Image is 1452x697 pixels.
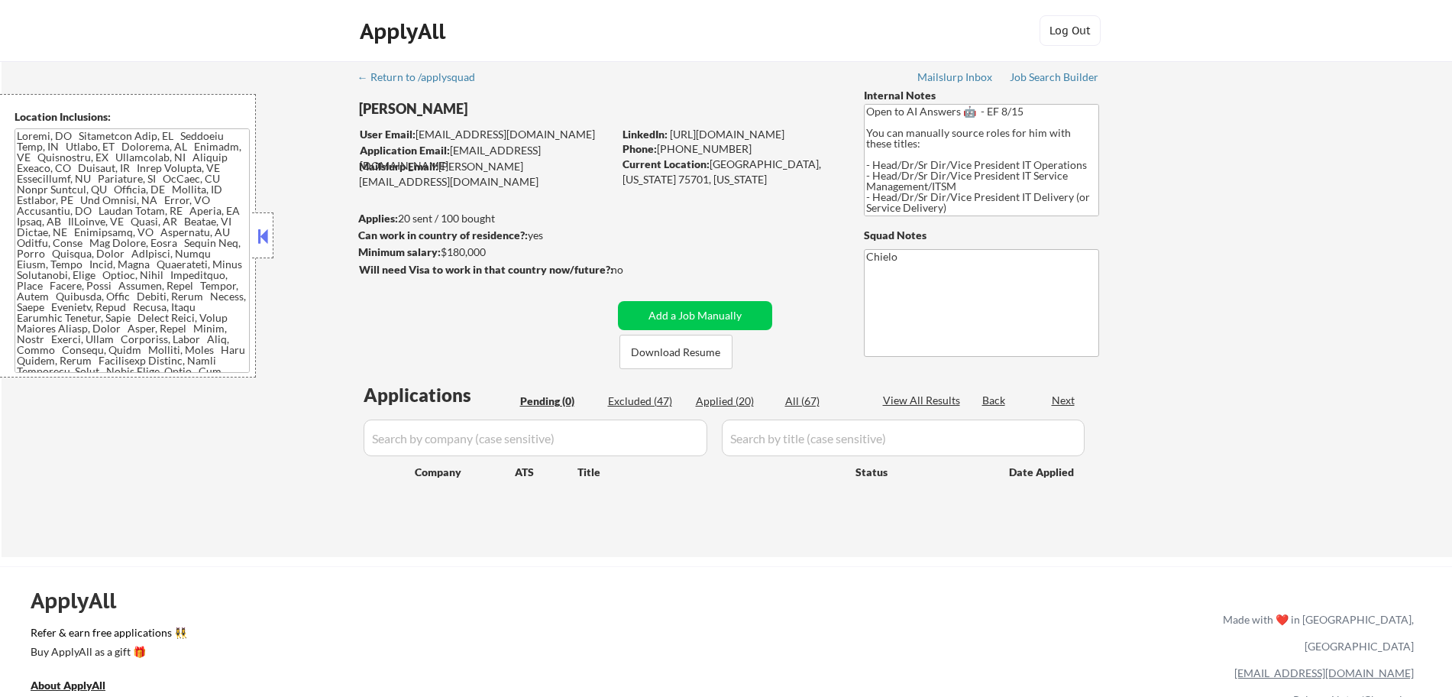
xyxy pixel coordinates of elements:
div: Job Search Builder [1010,72,1099,83]
a: About ApplyAll [31,677,127,696]
div: Pending (0) [520,394,597,409]
div: Title [577,465,841,480]
div: [PHONE_NUMBER] [623,141,839,157]
div: [PERSON_NAME] [359,99,673,118]
div: [EMAIL_ADDRESS][DOMAIN_NAME] [360,143,613,173]
strong: Phone: [623,142,657,155]
a: Buy ApplyAll as a gift 🎁 [31,644,183,663]
strong: Mailslurp Email: [359,160,438,173]
div: Squad Notes [864,228,1099,243]
a: Mailslurp Inbox [917,71,994,86]
div: Back [982,393,1007,408]
a: [URL][DOMAIN_NAME] [670,128,784,141]
strong: Current Location: [623,157,710,170]
button: Download Resume [619,335,732,369]
strong: User Email: [360,128,416,141]
strong: Will need Visa to work in that country now/future?: [359,263,613,276]
div: [PERSON_NAME][EMAIL_ADDRESS][DOMAIN_NAME] [359,159,613,189]
div: no [611,262,655,277]
strong: Can work in country of residence?: [358,229,528,242]
div: Mailslurp Inbox [917,72,994,83]
div: Location Inclusions: [15,109,250,125]
div: 20 sent / 100 bought [358,211,613,226]
div: Excluded (47) [608,394,684,409]
div: [EMAIL_ADDRESS][DOMAIN_NAME] [360,127,613,142]
u: About ApplyAll [31,679,105,692]
div: View All Results [883,393,965,408]
strong: Minimum salary: [358,245,441,258]
div: Buy ApplyAll as a gift 🎁 [31,647,183,657]
div: yes [358,228,608,243]
div: Company [415,465,515,480]
strong: LinkedIn: [623,128,668,141]
div: ApplyAll [360,18,450,44]
div: Next [1052,393,1076,408]
a: [EMAIL_ADDRESS][DOMAIN_NAME] [1234,666,1414,679]
input: Search by company (case sensitive) [364,420,707,456]
div: [GEOGRAPHIC_DATA], [US_STATE] 75701, [US_STATE] [623,157,839,186]
div: Date Applied [1009,465,1076,480]
div: Status [855,458,987,485]
div: ← Return to /applysquad [357,72,490,83]
div: ATS [515,465,577,480]
strong: Applies: [358,212,398,225]
a: Refer & earn free applications 👯‍♀️ [31,627,904,644]
div: ApplyAll [31,588,134,614]
input: Search by title (case sensitive) [722,420,1085,456]
a: ← Return to /applysquad [357,71,490,86]
div: Applied (20) [696,394,772,409]
div: Made with ❤️ in [GEOGRAPHIC_DATA], [GEOGRAPHIC_DATA] [1217,606,1414,660]
strong: Application Email: [360,144,450,157]
button: Add a Job Manually [618,301,772,330]
button: Log Out [1040,15,1101,46]
div: Internal Notes [864,88,1099,103]
div: All (67) [785,394,862,409]
a: Job Search Builder [1010,71,1099,86]
div: $180,000 [358,245,613,260]
div: Applications [364,386,515,404]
